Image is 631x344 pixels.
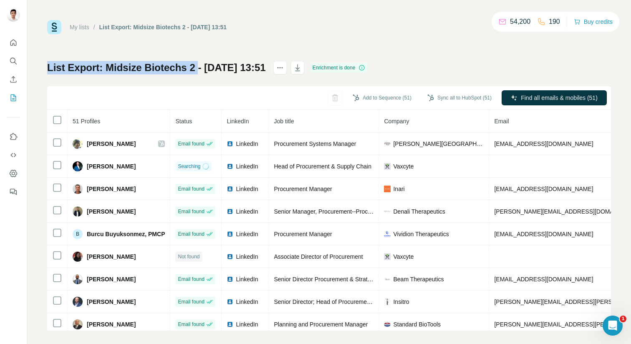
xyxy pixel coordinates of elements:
[494,118,509,125] span: Email
[603,316,623,336] iframe: Intercom live chat
[393,275,444,283] span: Beam Therapeutics
[178,185,204,193] span: Email found
[73,319,83,329] img: Avatar
[73,139,83,149] img: Avatar
[73,274,83,284] img: Avatar
[178,321,204,328] span: Email found
[384,231,391,237] img: company-logo
[87,140,136,148] span: [PERSON_NAME]
[93,23,95,31] li: /
[393,162,414,171] span: Vaxcyte
[7,166,20,181] button: Dashboard
[87,162,136,171] span: [PERSON_NAME]
[236,162,258,171] span: LinkedIn
[620,316,626,322] span: 1
[99,23,227,31] div: List Export: Midsize Biotechs 2 - [DATE] 13:51
[73,297,83,307] img: Avatar
[274,118,294,125] span: Job title
[178,253,199,260] span: Not found
[236,252,258,261] span: LinkedIn
[87,207,136,216] span: [PERSON_NAME]
[236,320,258,329] span: LinkedIn
[236,298,258,306] span: LinkedIn
[7,184,20,199] button: Feedback
[87,298,136,306] span: [PERSON_NAME]
[384,321,391,328] img: company-logo
[7,35,20,50] button: Quick start
[574,16,613,28] button: Buy credits
[494,231,593,237] span: [EMAIL_ADDRESS][DOMAIN_NAME]
[227,140,233,147] img: LinkedIn logo
[178,140,204,148] span: Email found
[227,186,233,192] img: LinkedIn logo
[227,276,233,283] img: LinkedIn logo
[494,186,593,192] span: [EMAIL_ADDRESS][DOMAIN_NAME]
[393,230,449,238] span: Vividion Therapeutics
[274,276,403,283] span: Senior Director Procurement & Strategic Sourcing
[273,61,287,74] button: actions
[227,253,233,260] img: LinkedIn logo
[494,276,593,283] span: [EMAIL_ADDRESS][DOMAIN_NAME]
[310,63,368,73] div: Enrichment is done
[384,208,391,215] img: company-logo
[178,275,204,283] span: Email found
[178,163,200,170] span: Searching
[274,186,332,192] span: Procurement Manager
[384,276,391,283] img: company-logo
[384,140,391,147] img: company-logo
[87,230,165,238] span: Burcu Buyuksonmez, PMCP
[274,298,424,305] span: Senior Director; Head of Procurement & Finance Systems
[549,17,560,27] p: 190
[70,24,89,31] a: My lists
[87,185,136,193] span: [PERSON_NAME]
[73,206,83,217] img: Avatar
[7,8,20,22] img: Avatar
[384,163,391,170] img: company-logo
[47,61,266,74] h1: List Export: Midsize Biotechs 2 - [DATE] 13:51
[178,208,204,215] span: Email found
[393,298,409,306] span: Insitro
[384,253,391,260] img: company-logo
[7,72,20,87] button: Enrich CSV
[274,208,478,215] span: Senior Manager, Procurement--Procurement Manager--Procurement Specialist
[422,92,497,104] button: Sync all to HubSpot (51)
[274,140,356,147] span: Procurement Systems Manager
[236,185,258,193] span: LinkedIn
[384,118,409,125] span: Company
[73,161,83,171] img: Avatar
[393,140,484,148] span: [PERSON_NAME][GEOGRAPHIC_DATA]
[227,321,233,328] img: LinkedIn logo
[227,163,233,170] img: LinkedIn logo
[384,298,391,305] img: company-logo
[227,231,233,237] img: LinkedIn logo
[7,90,20,105] button: My lists
[7,129,20,144] button: Use Surfe on LinkedIn
[236,275,258,283] span: LinkedIn
[393,185,404,193] span: Inari
[494,140,593,147] span: [EMAIL_ADDRESS][DOMAIN_NAME]
[510,17,530,27] p: 54,200
[236,207,258,216] span: LinkedIn
[178,298,204,306] span: Email found
[274,321,368,328] span: Planning and Procurement Manager
[274,253,363,260] span: Associate Director of Procurement
[274,163,371,170] span: Head of Procurement & Supply Chain
[236,230,258,238] span: LinkedIn
[502,90,607,105] button: Find all emails & mobiles (51)
[178,230,204,238] span: Email found
[7,54,20,69] button: Search
[87,275,136,283] span: [PERSON_NAME]
[393,207,445,216] span: Denali Therapeutics
[236,140,258,148] span: LinkedIn
[521,94,598,102] span: Find all emails & mobiles (51)
[227,208,233,215] img: LinkedIn logo
[393,320,441,329] span: Standard BioTools
[73,252,83,262] img: Avatar
[274,231,332,237] span: Procurement Manager
[227,298,233,305] img: LinkedIn logo
[7,148,20,163] button: Use Surfe API
[384,186,391,192] img: company-logo
[87,252,136,261] span: [PERSON_NAME]
[87,320,136,329] span: [PERSON_NAME]
[393,252,414,261] span: Vaxcyte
